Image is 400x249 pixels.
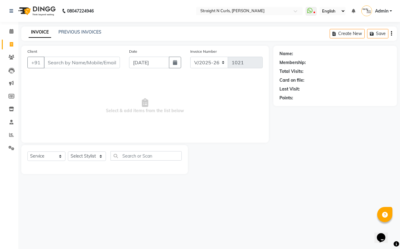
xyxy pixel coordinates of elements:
[16,2,57,20] img: logo
[361,5,372,16] img: Admin
[67,2,94,20] b: 08047224946
[129,49,137,54] label: Date
[330,29,365,38] button: Create New
[27,57,44,68] button: +91
[27,49,37,54] label: Client
[375,8,388,14] span: Admin
[44,57,120,68] input: Search by Name/Mobile/Email/Code
[111,151,182,161] input: Search or Scan
[279,59,306,66] div: Membership:
[279,68,304,75] div: Total Visits:
[374,225,394,243] iframe: chat widget
[279,77,304,84] div: Card on file:
[29,27,51,38] a: INVOICE
[279,95,293,101] div: Points:
[27,76,263,137] span: Select & add items from the list below
[279,86,300,92] div: Last Visit:
[279,51,293,57] div: Name:
[190,49,217,54] label: Invoice Number
[58,29,101,35] a: PREVIOUS INVOICES
[367,29,388,38] button: Save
